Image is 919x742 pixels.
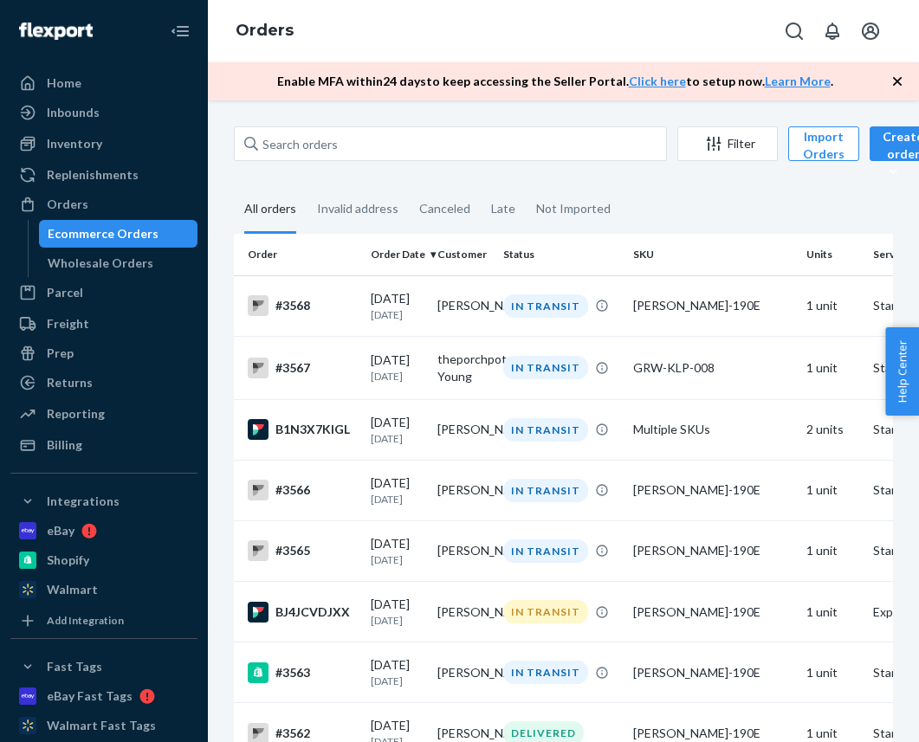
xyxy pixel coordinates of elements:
[633,359,793,377] div: GRW-KLP-008
[430,275,497,336] td: [PERSON_NAME]
[248,662,357,683] div: #3563
[371,613,424,628] p: [DATE]
[799,275,866,336] td: 1 unit
[677,126,778,161] button: Filter
[39,249,198,277] a: Wholesale Orders
[10,69,197,97] a: Home
[234,126,667,161] input: Search orders
[496,234,626,275] th: Status
[10,546,197,574] a: Shopify
[47,522,74,539] div: eBay
[47,658,102,675] div: Fast Tags
[234,234,364,275] th: Order
[371,414,424,446] div: [DATE]
[371,369,424,384] p: [DATE]
[47,552,89,569] div: Shopify
[430,520,497,581] td: [PERSON_NAME]
[503,479,588,502] div: IN TRANSIT
[47,687,133,705] div: eBay Fast Tags
[799,582,866,642] td: 1 unit
[47,613,124,628] div: Add Integration
[248,480,357,500] div: #3566
[629,74,686,88] a: Click here
[626,234,799,275] th: SKU
[633,603,793,621] div: [PERSON_NAME]-190E
[799,336,866,399] td: 1 unit
[10,130,197,158] a: Inventory
[248,419,357,440] div: B1N3X7KIGL
[633,542,793,559] div: [PERSON_NAME]-190E
[10,576,197,603] a: Walmart
[799,460,866,520] td: 1 unit
[885,327,919,416] button: Help Center
[10,400,197,428] a: Reporting
[626,399,799,460] td: Multiple SKUs
[10,279,197,306] a: Parcel
[371,474,424,506] div: [DATE]
[503,356,588,379] div: IN TRANSIT
[430,582,497,642] td: [PERSON_NAME]
[371,596,424,628] div: [DATE]
[364,234,430,275] th: Order Date
[799,234,866,275] th: Units
[815,14,850,48] button: Open notifications
[371,492,424,506] p: [DATE]
[491,186,515,231] div: Late
[277,73,833,90] p: Enable MFA within 24 days to keep accessing the Seller Portal. to setup now. .
[47,104,100,121] div: Inbounds
[244,186,296,234] div: All orders
[371,674,424,688] p: [DATE]
[503,539,588,563] div: IN TRANSIT
[47,135,102,152] div: Inventory
[248,295,357,316] div: #3568
[503,600,588,623] div: IN TRANSIT
[10,431,197,459] a: Billing
[48,255,153,272] div: Wholesale Orders
[10,653,197,681] button: Fast Tags
[10,712,197,739] a: Walmart Fast Tags
[47,581,98,598] div: Walmart
[10,517,197,545] a: eBay
[430,642,497,703] td: [PERSON_NAME]
[47,74,81,92] div: Home
[419,186,470,231] div: Canceled
[47,345,74,362] div: Prep
[10,487,197,515] button: Integrations
[633,725,793,742] div: [PERSON_NAME]-190E
[799,642,866,703] td: 1 unit
[10,161,197,189] a: Replenishments
[47,436,82,454] div: Billing
[39,220,198,248] a: Ecommerce Orders
[633,481,793,499] div: [PERSON_NAME]-190E
[633,297,793,314] div: [PERSON_NAME]-190E
[47,717,156,734] div: Walmart Fast Tags
[503,418,588,442] div: IN TRANSIT
[10,682,197,710] a: eBay Fast Tags
[10,310,197,338] a: Freight
[765,74,831,88] a: Learn More
[317,186,398,231] div: Invalid address
[633,664,793,681] div: [PERSON_NAME]-190E
[47,374,93,391] div: Returns
[430,460,497,520] td: [PERSON_NAME]
[503,661,588,684] div: IN TRANSIT
[47,284,83,301] div: Parcel
[236,21,294,40] a: Orders
[853,14,888,48] button: Open account menu
[371,290,424,322] div: [DATE]
[10,339,197,367] a: Prep
[10,99,197,126] a: Inbounds
[678,135,777,152] div: Filter
[248,602,357,623] div: BJ4JCVDJXX
[47,493,120,510] div: Integrations
[430,336,497,399] td: theporchpotager Young
[371,535,424,567] div: [DATE]
[503,294,588,318] div: IN TRANSIT
[371,352,424,384] div: [DATE]
[10,369,197,397] a: Returns
[788,126,859,161] button: Import Orders
[799,520,866,581] td: 1 unit
[430,399,497,460] td: [PERSON_NAME]
[371,307,424,322] p: [DATE]
[536,186,611,231] div: Not Imported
